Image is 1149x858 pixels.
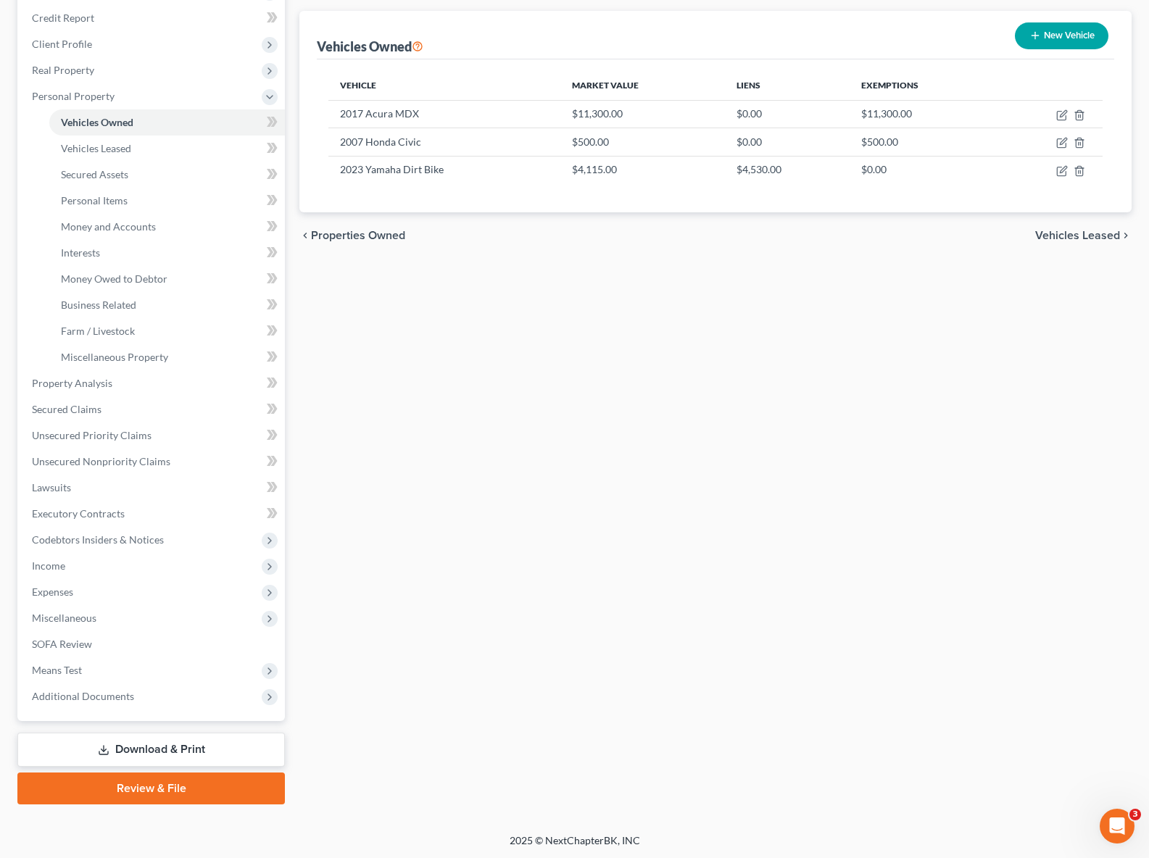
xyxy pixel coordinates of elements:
span: Money Owed to Debtor [61,272,167,285]
span: Client Profile [32,38,92,50]
button: Vehicles Leased chevron_right [1035,230,1132,241]
a: Unsecured Priority Claims [20,422,285,449]
span: Farm / Livestock [61,325,135,337]
a: Secured Assets [49,162,285,188]
a: Property Analysis [20,370,285,396]
td: $0.00 [850,156,997,183]
td: $4,115.00 [560,156,725,183]
td: 2017 Acura MDX [328,100,560,128]
span: Personal Items [61,194,128,207]
a: Review & File [17,772,285,804]
span: SOFA Review [32,638,92,650]
a: Vehicles Leased [49,136,285,162]
td: 2007 Honda Civic [328,128,560,156]
td: $11,300.00 [560,100,725,128]
a: Miscellaneous Property [49,344,285,370]
a: SOFA Review [20,631,285,657]
span: Vehicles Leased [61,142,131,154]
th: Market Value [560,71,725,100]
span: Properties Owned [311,230,405,241]
button: chevron_left Properties Owned [299,230,405,241]
span: Personal Property [32,90,115,102]
span: Unsecured Priority Claims [32,429,152,441]
span: Additional Documents [32,690,134,702]
a: Unsecured Nonpriority Claims [20,449,285,475]
td: $0.00 [725,128,850,156]
span: Property Analysis [32,377,112,389]
span: Vehicles Leased [1035,230,1120,241]
span: Credit Report [32,12,94,24]
span: Secured Assets [61,168,128,180]
i: chevron_right [1120,230,1132,241]
i: chevron_left [299,230,311,241]
th: Exemptions [850,71,997,100]
span: Business Related [61,299,136,311]
a: Farm / Livestock [49,318,285,344]
span: Income [32,559,65,572]
a: Download & Print [17,733,285,767]
a: Credit Report [20,5,285,31]
span: Miscellaneous [32,612,96,624]
a: Money Owed to Debtor [49,266,285,292]
span: Real Property [32,64,94,76]
td: $500.00 [850,128,997,156]
a: Lawsuits [20,475,285,501]
div: Vehicles Owned [317,38,423,55]
span: Money and Accounts [61,220,156,233]
span: Means Test [32,664,82,676]
a: Executory Contracts [20,501,285,527]
a: Money and Accounts [49,214,285,240]
a: Interests [49,240,285,266]
iframe: Intercom live chat [1100,809,1135,844]
span: Lawsuits [32,481,71,493]
a: Vehicles Owned [49,109,285,136]
span: Executory Contracts [32,507,125,520]
span: Secured Claims [32,403,101,415]
span: Expenses [32,586,73,598]
span: Vehicles Owned [61,116,133,128]
th: Vehicle [328,71,560,100]
th: Liens [725,71,850,100]
span: Miscellaneous Property [61,351,168,363]
span: Codebtors Insiders & Notices [32,533,164,546]
td: $11,300.00 [850,100,997,128]
span: Interests [61,246,100,259]
td: $0.00 [725,100,850,128]
a: Secured Claims [20,396,285,422]
a: Personal Items [49,188,285,214]
td: $500.00 [560,128,725,156]
td: 2023 Yamaha Dirt Bike [328,156,560,183]
span: 3 [1129,809,1141,820]
span: Unsecured Nonpriority Claims [32,455,170,467]
a: Business Related [49,292,285,318]
td: $4,530.00 [725,156,850,183]
button: New Vehicle [1015,22,1108,49]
